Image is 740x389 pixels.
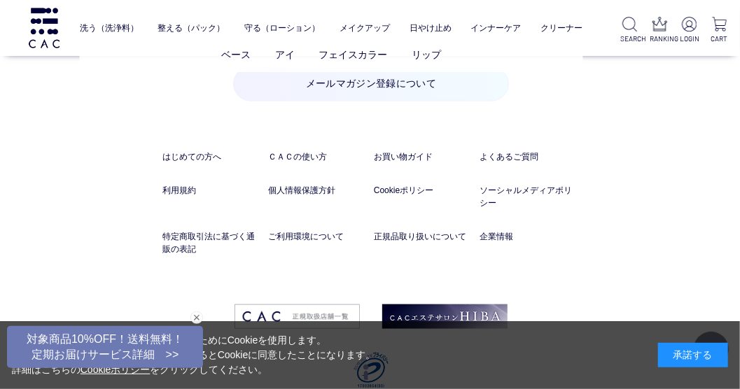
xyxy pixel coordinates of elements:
[382,304,508,330] img: footer_image02.png
[620,17,639,44] a: SEARCH
[650,17,669,44] a: RANKING
[162,150,263,163] a: はじめての方へ
[680,17,699,44] a: LOGIN
[480,184,580,209] a: ソーシャルメディアポリシー
[480,230,580,243] a: 企業情報
[540,13,582,43] a: クリーナー
[319,49,388,60] a: フェイスカラー
[680,34,699,44] p: LOGIN
[233,66,509,101] a: メールマガジン登録について
[162,230,263,255] a: 特定商取引法に基づく通販の表記
[162,184,263,197] a: 利用規約
[412,49,442,60] a: リップ
[658,343,728,367] div: 承諾する
[80,13,139,43] a: 洗う（洗浄料）
[374,230,474,243] a: 正規品取り扱いについて
[275,49,295,60] a: アイ
[268,150,368,163] a: ＣＡＣの使い方
[710,17,729,44] a: CART
[27,8,62,48] img: logo
[410,13,452,43] a: 日やけ止め
[221,49,251,60] a: ベース
[471,13,522,43] a: インナーケア
[268,230,368,243] a: ご利用環境について
[374,150,474,163] a: お買い物ガイド
[650,34,669,44] p: RANKING
[374,184,474,197] a: Cookieポリシー
[620,34,639,44] p: SEARCH
[710,34,729,44] p: CART
[158,13,225,43] a: 整える（パック）
[244,13,320,43] a: 守る（ローション）
[480,150,580,163] a: よくあるご質問
[235,304,360,330] img: footer_image03.png
[340,13,390,43] a: メイクアップ
[268,184,368,197] a: 個人情報保護方針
